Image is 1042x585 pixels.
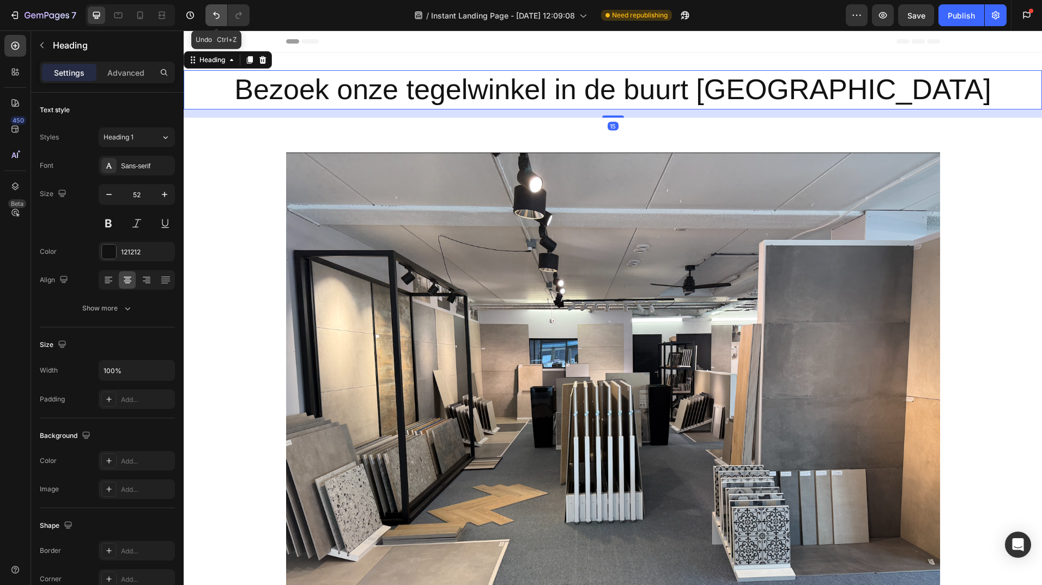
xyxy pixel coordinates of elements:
div: Font [40,161,53,170]
button: Publish [938,4,984,26]
span: / [426,10,429,21]
div: Image [40,484,59,494]
div: Add... [121,546,172,556]
div: Undo/Redo [205,4,250,26]
button: Save [898,4,934,26]
div: 450 [10,116,26,125]
div: Open Intercom Messenger [1005,532,1031,558]
span: Heading 1 [104,132,134,142]
div: Show more [82,303,133,314]
div: Sans-serif [121,161,172,171]
div: 15 [424,92,435,100]
div: 121212 [121,247,172,257]
div: Color [40,456,57,466]
span: Save [907,11,925,20]
div: Styles [40,132,59,142]
div: Add... [121,485,172,495]
div: Add... [121,575,172,584]
div: Add... [121,395,172,405]
button: Heading 1 [99,127,175,147]
div: Width [40,365,58,375]
div: Shape [40,519,75,533]
p: 7 [71,9,76,22]
span: Need republishing [612,10,668,20]
div: Corner [40,574,62,584]
button: 7 [4,4,81,26]
div: Border [40,546,61,556]
p: Heading [53,39,171,52]
div: Size [40,187,69,202]
span: Instant Landing Page - [DATE] 12:09:08 [431,10,575,21]
div: Beta [8,199,26,208]
div: Color [40,247,57,257]
p: Advanced [107,67,144,78]
iframe: Design area [184,31,1042,585]
div: Text style [40,105,70,115]
button: Show more [40,298,175,318]
p: Settings [54,67,84,78]
div: Align [40,273,70,288]
input: Auto [99,361,174,380]
div: Publish [948,10,975,21]
div: Add... [121,456,172,466]
div: Size [40,338,69,352]
div: Background [40,429,93,443]
div: Padding [40,394,65,404]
